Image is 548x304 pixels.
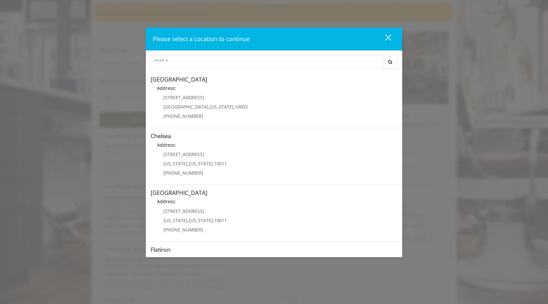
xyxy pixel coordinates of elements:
span: , [187,161,189,167]
span: [US_STATE] [163,217,187,223]
span: [US_STATE] [189,217,213,223]
span: [US_STATE] [163,161,187,167]
span: [US_STATE] [189,161,213,167]
b: Address: [157,85,176,91]
span: [PHONE_NUMBER] [163,227,203,233]
span: [PHONE_NUMBER] [163,170,203,176]
span: [STREET_ADDRESS] [163,208,204,214]
span: 10011 [214,217,227,223]
b: Flatiron [151,246,170,253]
b: Chelsea [151,132,171,140]
span: , [187,217,189,223]
b: Address: [157,142,176,148]
span: [US_STATE] [210,104,234,110]
span: , [213,217,214,223]
div: Center Select [151,56,397,72]
div: close dialog [378,34,391,44]
span: , [208,104,210,110]
b: Address: [157,198,176,204]
span: [GEOGRAPHIC_DATA] [163,104,208,110]
span: , [213,161,214,167]
span: [STREET_ADDRESS] [163,94,204,100]
b: [GEOGRAPHIC_DATA] [151,75,207,83]
i: Search button [386,60,394,64]
input: Search Center [151,56,383,68]
button: close dialog [373,32,395,46]
span: , [234,104,235,110]
span: 10003 [235,104,248,110]
span: [STREET_ADDRESS] [163,151,204,157]
b: [GEOGRAPHIC_DATA] [151,189,207,196]
span: [PHONE_NUMBER] [163,113,203,119]
span: 10011 [214,161,227,167]
span: Please select a Location to continue [153,35,250,43]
